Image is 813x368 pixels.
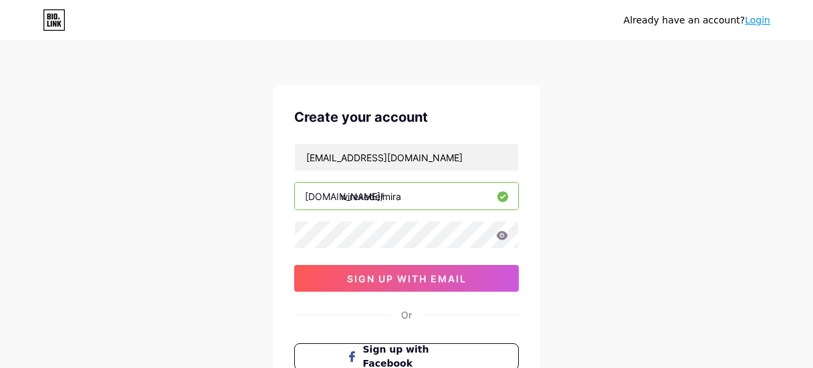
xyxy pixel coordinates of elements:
div: Create your account [294,107,519,127]
div: Already have an account? [624,13,770,27]
button: sign up with email [294,265,519,292]
input: Email [295,144,518,171]
input: username [295,183,518,209]
a: Login [745,15,770,25]
div: Or [401,308,412,322]
div: [DOMAIN_NAME]/ [305,189,384,203]
span: sign up with email [347,273,467,284]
